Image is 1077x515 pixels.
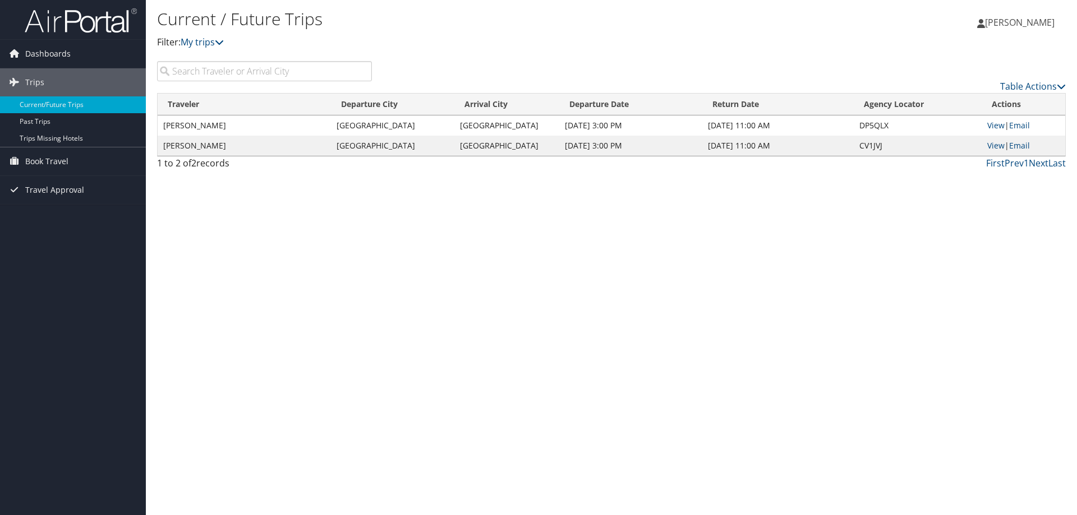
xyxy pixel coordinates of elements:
span: Book Travel [25,147,68,175]
td: [DATE] 11:00 AM [702,115,854,136]
td: [DATE] 3:00 PM [559,115,702,136]
a: Next [1029,157,1048,169]
a: First [986,157,1005,169]
a: Email [1009,120,1030,131]
td: DP5QLX [854,115,982,136]
a: 1 [1024,157,1029,169]
span: Trips [25,68,44,96]
a: Table Actions [1000,80,1066,92]
a: View [987,120,1005,131]
span: Travel Approval [25,176,84,204]
td: [PERSON_NAME] [158,136,331,156]
span: [PERSON_NAME] [985,16,1055,29]
a: Prev [1005,157,1024,169]
td: [GEOGRAPHIC_DATA] [331,136,454,156]
div: 1 to 2 of records [157,156,372,175]
td: | [982,136,1065,156]
td: [PERSON_NAME] [158,115,331,136]
span: 2 [191,157,196,169]
td: CV1JVJ [854,136,982,156]
a: Email [1009,140,1030,151]
a: Last [1048,157,1066,169]
img: airportal-logo.png [25,7,137,34]
th: Traveler: activate to sort column ascending [158,94,331,115]
td: [GEOGRAPHIC_DATA] [454,115,559,136]
th: Agency Locator: activate to sort column ascending [854,94,982,115]
a: [PERSON_NAME] [977,6,1066,39]
input: Search Traveler or Arrival City [157,61,372,81]
th: Actions [982,94,1065,115]
th: Return Date: activate to sort column ascending [702,94,854,115]
td: [GEOGRAPHIC_DATA] [331,115,454,136]
th: Departure Date: activate to sort column descending [559,94,702,115]
h1: Current / Future Trips [157,7,763,31]
td: [DATE] 3:00 PM [559,136,702,156]
th: Arrival City: activate to sort column ascending [454,94,559,115]
a: View [987,140,1005,151]
span: Dashboards [25,40,71,68]
td: [DATE] 11:00 AM [702,136,854,156]
p: Filter: [157,35,763,50]
td: | [982,115,1065,136]
td: [GEOGRAPHIC_DATA] [454,136,559,156]
a: My trips [181,36,224,48]
th: Departure City: activate to sort column ascending [331,94,454,115]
